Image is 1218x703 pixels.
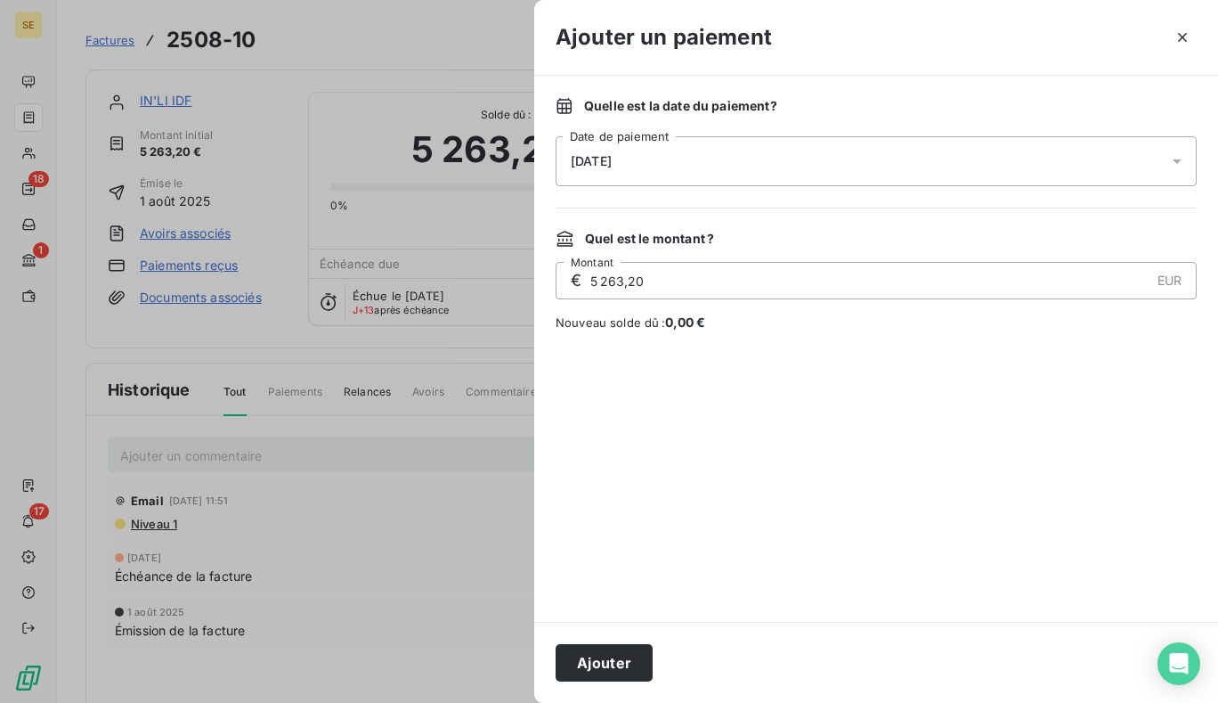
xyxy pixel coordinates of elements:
[584,97,777,115] span: Quelle est la date du paiement ?
[556,21,772,53] h3: Ajouter un paiement
[1157,642,1200,685] div: Open Intercom Messenger
[556,644,653,682] button: Ajouter
[571,154,612,168] span: [DATE]
[556,314,1197,331] span: Nouveau solde dû :
[665,315,706,330] span: 0,00 €
[585,230,714,248] span: Quel est le montant ?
